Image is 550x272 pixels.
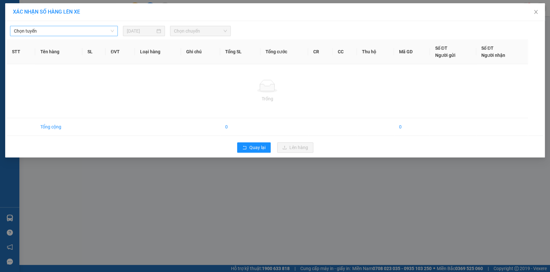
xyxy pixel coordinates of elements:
[174,26,227,36] span: Chọn chuyến
[435,45,447,51] span: Số ĐT
[7,39,35,64] th: STT
[135,39,181,64] th: Loại hàng
[220,39,260,64] th: Tổng SL
[14,26,114,36] span: Chọn tuyến
[533,9,538,15] span: close
[277,142,313,153] button: uploadLên hàng
[105,39,135,64] th: ĐVT
[13,9,80,15] span: XÁC NHẬN SỐ HÀNG LÊN XE
[35,39,82,64] th: Tên hàng
[481,45,494,51] span: Số ĐT
[308,39,332,64] th: CR
[435,53,455,58] span: Người gửi
[82,39,105,64] th: SL
[220,118,260,136] td: 0
[394,118,430,136] td: 0
[249,144,265,151] span: Quay lại
[481,53,505,58] span: Người nhận
[333,39,357,64] th: CC
[12,95,523,102] div: Trống
[242,145,247,150] span: rollback
[237,142,271,153] button: rollbackQuay lại
[357,39,394,64] th: Thu hộ
[127,27,155,35] input: 12/08/2025
[35,118,82,136] td: Tổng cộng
[527,3,545,21] button: Close
[181,39,220,64] th: Ghi chú
[394,39,430,64] th: Mã GD
[260,39,308,64] th: Tổng cước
